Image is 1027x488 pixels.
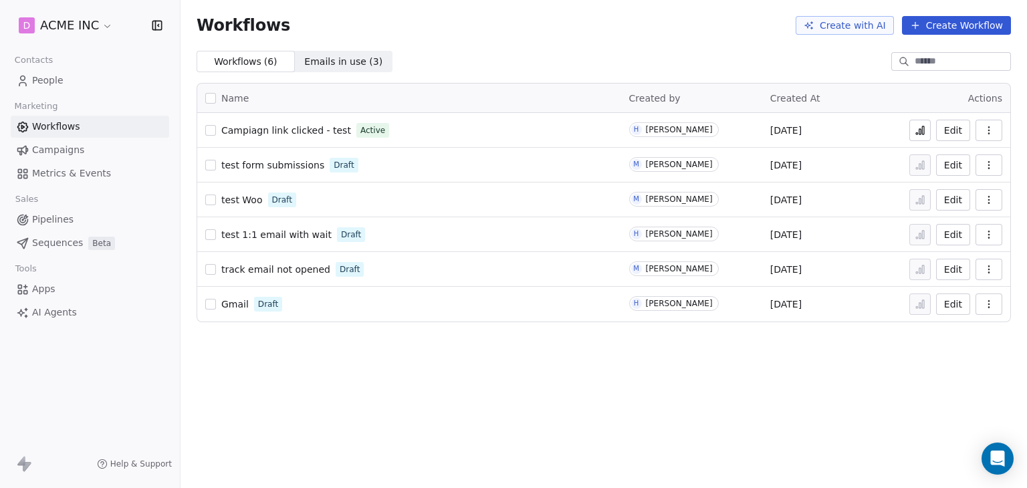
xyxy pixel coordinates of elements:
a: test form submissions [221,158,324,172]
span: [DATE] [770,193,802,207]
a: Pipelines [11,209,169,231]
span: Workflows [197,16,290,35]
a: test 1:1 email with wait [221,228,332,241]
button: Edit [936,224,970,245]
span: Sequences [32,236,83,250]
span: Created by [629,93,681,104]
span: Campiagn link clicked - test [221,125,351,136]
span: Metrics & Events [32,166,111,180]
span: Draft [341,229,361,241]
span: AI Agents [32,306,77,320]
span: test Woo [221,195,263,205]
a: Workflows [11,116,169,138]
span: Created At [770,93,820,104]
span: Emails in use ( 3 ) [304,55,382,69]
span: [DATE] [770,297,802,311]
div: [PERSON_NAME] [646,264,713,273]
span: Marketing [9,96,64,116]
a: Campiagn link clicked - test [221,124,351,137]
button: DACME INC [16,14,116,37]
div: H [634,229,639,239]
span: Tools [9,259,42,279]
div: [PERSON_NAME] [646,160,713,169]
div: H [634,124,639,135]
span: Draft [334,159,354,171]
span: [DATE] [770,124,802,137]
a: Help & Support [97,459,172,469]
span: [DATE] [770,228,802,241]
button: Edit [936,293,970,315]
span: D [23,19,31,32]
div: [PERSON_NAME] [646,229,713,239]
button: Edit [936,189,970,211]
span: Workflows [32,120,80,134]
span: Sales [9,189,44,209]
div: Open Intercom Messenger [982,443,1014,475]
div: [PERSON_NAME] [646,195,713,204]
button: Edit [936,154,970,176]
a: test Woo [221,193,263,207]
span: test form submissions [221,160,324,170]
span: Draft [340,263,360,275]
span: [DATE] [770,158,802,172]
span: test 1:1 email with wait [221,229,332,240]
button: Create Workflow [902,16,1011,35]
span: Help & Support [110,459,172,469]
span: [DATE] [770,263,802,276]
div: [PERSON_NAME] [646,299,713,308]
span: Draft [258,298,278,310]
span: track email not opened [221,264,330,275]
button: Create with AI [796,16,894,35]
span: Gmail [221,299,249,310]
a: SequencesBeta [11,232,169,254]
span: Apps [32,282,55,296]
div: [PERSON_NAME] [646,125,713,134]
span: Contacts [9,50,59,70]
a: track email not opened [221,263,330,276]
span: ACME INC [40,17,99,34]
span: Draft [272,194,292,206]
button: Edit [936,259,970,280]
span: People [32,74,64,88]
span: Actions [968,93,1002,104]
a: Gmail [221,297,249,311]
div: M [633,194,639,205]
span: Active [360,124,385,136]
button: Edit [936,120,970,141]
a: AI Agents [11,301,169,324]
span: Name [221,92,249,106]
span: Pipelines [32,213,74,227]
a: Apps [11,278,169,300]
a: Campaigns [11,139,169,161]
span: Campaigns [32,143,84,157]
div: H [634,298,639,309]
span: Beta [88,237,115,250]
div: M [633,263,639,274]
div: M [633,159,639,170]
a: People [11,70,169,92]
a: Metrics & Events [11,162,169,185]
